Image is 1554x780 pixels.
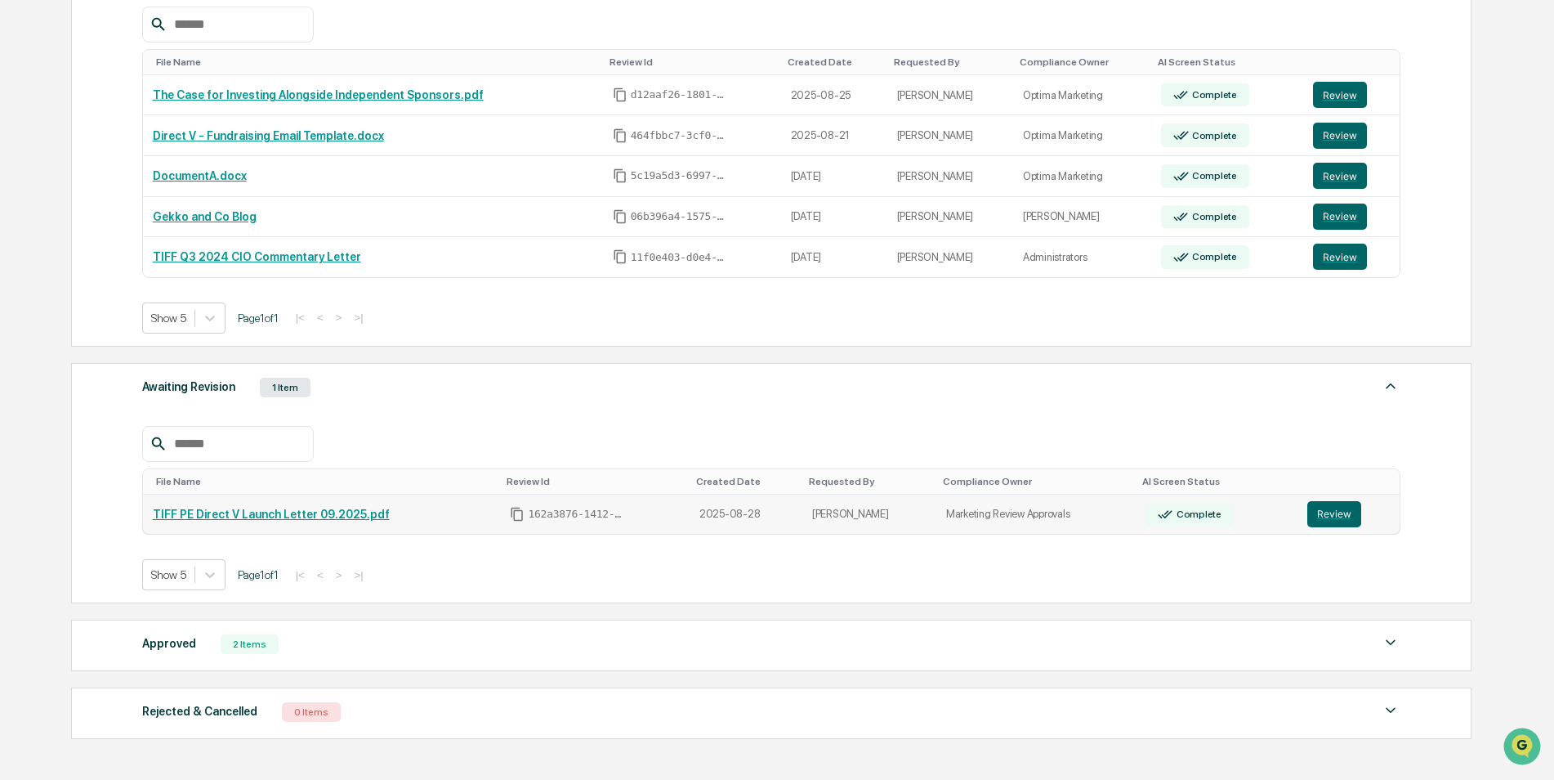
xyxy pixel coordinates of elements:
[1013,75,1151,116] td: Optima Marketing
[781,156,887,197] td: [DATE]
[16,208,29,221] div: 🖐️
[331,568,347,582] button: >
[1189,89,1237,101] div: Complete
[631,251,729,264] span: 11f0e403-d0e4-45d3-bf38-813d72971da7
[282,702,341,722] div: 0 Items
[1307,501,1361,527] button: Review
[887,115,1013,156] td: [PERSON_NAME]
[1020,56,1145,68] div: Toggle SortBy
[1189,170,1237,182] div: Complete
[1189,211,1237,222] div: Complete
[1381,633,1400,652] img: caret
[56,125,268,141] div: Start new chat
[936,495,1136,535] td: Marketing Review Approvals
[809,476,930,487] div: Toggle SortBy
[118,208,132,221] div: 🗄️
[943,476,1129,487] div: Toggle SortBy
[1013,197,1151,238] td: [PERSON_NAME]
[1013,156,1151,197] td: Optima Marketing
[510,507,525,522] span: Copy Id
[156,476,494,487] div: Toggle SortBy
[135,206,203,222] span: Attestations
[142,701,257,722] div: Rejected & Cancelled
[696,476,796,487] div: Toggle SortBy
[153,508,390,521] a: TIFF PE Direct V Launch Letter 09.2025.pdf
[631,169,729,182] span: 5c19a5d3-6997-4f23-87f5-f6922eb3890c
[1313,163,1367,189] button: Review
[1173,509,1221,520] div: Complete
[1307,501,1391,527] a: Review
[153,88,484,101] a: The Case for Investing Alongside Independent Sponsors.pdf
[156,56,596,68] div: Toggle SortBy
[887,197,1013,238] td: [PERSON_NAME]
[163,277,198,289] span: Pylon
[349,311,368,325] button: >|
[142,376,235,397] div: Awaiting Revision
[278,130,297,150] button: Start new chat
[1189,130,1237,141] div: Complete
[1381,701,1400,720] img: caret
[631,210,729,223] span: 06b396a4-1575-4931-abb8-145fd6f407a5
[142,633,196,654] div: Approved
[16,34,297,61] p: How can we help?
[33,237,103,253] span: Data Lookup
[331,311,347,325] button: >
[610,56,775,68] div: Toggle SortBy
[613,128,627,143] span: Copy Id
[115,276,198,289] a: Powered byPylon
[238,568,279,581] span: Page 1 of 1
[153,129,384,142] a: Direct V - Fundraising Email Template.docx
[781,75,887,116] td: 2025-08-25
[1313,204,1367,230] button: Review
[1313,123,1390,149] a: Review
[260,378,310,397] div: 1 Item
[631,129,729,142] span: 464fbbc7-3cf0-487d-a6f7-92d82b3c1ab7
[1313,204,1390,230] a: Review
[221,634,279,654] div: 2 Items
[894,56,1007,68] div: Toggle SortBy
[1316,56,1393,68] div: Toggle SortBy
[312,311,328,325] button: <
[1313,123,1367,149] button: Review
[1381,376,1400,396] img: caret
[631,88,729,101] span: d12aaf26-1801-42be-8f88-af365266327f
[507,476,682,487] div: Toggle SortBy
[802,495,936,535] td: [PERSON_NAME]
[1013,237,1151,277] td: Administrators
[887,237,1013,277] td: [PERSON_NAME]
[153,250,361,263] a: TIFF Q3 2024 CIO Commentary Letter
[1311,476,1394,487] div: Toggle SortBy
[613,168,627,183] span: Copy Id
[528,508,626,521] span: 162a3876-1412-4f65-9982-6c9e396bd161
[33,206,105,222] span: Preclearance
[1142,476,1290,487] div: Toggle SortBy
[887,156,1013,197] td: [PERSON_NAME]
[1313,82,1367,108] button: Review
[10,231,109,260] a: 🔎Data Lookup
[112,199,209,229] a: 🗄️Attestations
[1189,251,1237,262] div: Complete
[1502,726,1546,770] iframe: Open customer support
[291,311,310,325] button: |<
[1013,115,1151,156] td: Optima Marketing
[1313,82,1390,108] a: Review
[16,125,46,155] img: 1746055101610-c473b297-6a78-478c-a979-82029cc54cd1
[16,239,29,252] div: 🔎
[56,141,207,155] div: We're available if you need us!
[153,210,257,223] a: Gekko and Co Blog
[781,197,887,238] td: [DATE]
[1313,163,1390,189] a: Review
[1313,244,1367,270] button: Review
[312,568,328,582] button: <
[781,115,887,156] td: 2025-08-21
[1313,244,1390,270] a: Review
[788,56,881,68] div: Toggle SortBy
[1158,56,1297,68] div: Toggle SortBy
[781,237,887,277] td: [DATE]
[690,495,802,535] td: 2025-08-28
[613,87,627,102] span: Copy Id
[153,169,247,182] a: DocumentA.docx
[613,249,627,264] span: Copy Id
